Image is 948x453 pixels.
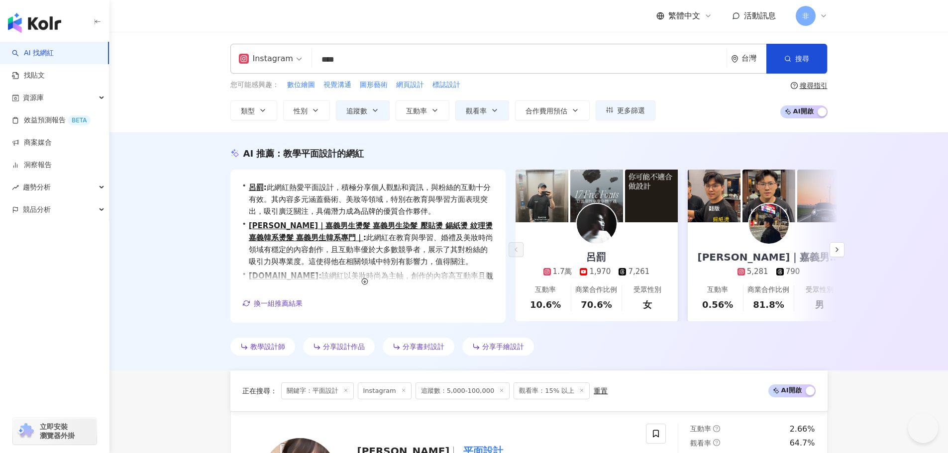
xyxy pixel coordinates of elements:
[360,80,388,90] span: 圖形藝術
[575,285,617,295] div: 商業合作比例
[643,298,652,311] div: 女
[283,148,364,159] span: 教學平面設計的網紅
[250,343,285,351] span: 教學設計師
[249,181,494,217] span: 此網紅熱愛平面設計，積極分享個人觀點和資訊，與粉絲的互動十分有效。其內容多元涵蓋藝術、美妝等領域，特別在教育與學習方面表現突出，吸引廣泛關注，具備潛力成為品牌的優質合作夥伴。
[515,100,590,120] button: 合作費用預估
[625,170,678,222] img: post-image
[346,107,367,115] span: 追蹤數
[455,100,509,120] button: 觀看率
[23,198,51,221] span: 競品分析
[264,183,267,192] span: :
[406,107,427,115] span: 互動率
[287,80,315,90] span: 數位繪圖
[790,438,815,449] div: 64.7%
[242,220,494,268] div: •
[432,80,460,90] span: 標誌設計
[514,382,590,399] span: 觀看率：15% 以上
[466,107,487,115] span: 觀看率
[40,422,75,440] span: 立即安裝 瀏覽器外掛
[294,107,308,115] span: 性別
[12,48,54,58] a: searchAI 找網紅
[596,100,655,120] button: 更多篩選
[516,170,568,222] img: post-image
[242,296,303,311] button: 換一組推薦結果
[581,298,612,311] div: 70.6%
[702,298,733,311] div: 0.56%
[318,272,321,280] span: :
[23,87,44,109] span: 資源庫
[23,176,51,198] span: 趨勢分析
[576,250,616,264] div: 呂罰
[396,80,424,90] span: 網頁設計
[731,55,738,63] span: environment
[633,285,661,295] div: 受眾性別
[242,387,277,395] span: 正在搜尋 ：
[12,138,52,148] a: 商案媒合
[707,285,728,295] div: 互動率
[617,106,645,114] span: 更多篩選
[688,170,740,222] img: post-image
[742,170,795,222] img: post-image
[241,107,255,115] span: 類型
[577,204,617,244] img: KOL Avatar
[535,285,556,295] div: 互動率
[791,82,798,89] span: question-circle
[688,222,850,321] a: [PERSON_NAME]｜嘉義男生燙髮 嘉義男生染髮 壓貼燙 錫紙燙 紋理燙 嘉義韓系燙髮 嘉義男生韓系專門｜5,281790互動率0.56%商業合作比例81.8%受眾性別男
[249,270,494,306] span: 該網紅以美妝時尚為主軸，創作的內容高互動率且觀看率卓越，尤其在促購導購以及美妝時尚領域，能有效吸引目標受眾，適合品牌合作。
[283,100,330,120] button: 性別
[242,181,494,217] div: •
[249,220,494,268] span: 此網紅在教育與學習、婚禮及美妝時尚領域有穩定的內容創作，且互動率優於大多數競爭者，展示了其對粉絲的吸引力與專業度。這使得他在相關領域中特別有影響力，值得關注。
[243,147,364,160] div: AI 推薦 ：
[797,170,850,222] img: post-image
[795,55,809,63] span: 搜尋
[526,107,567,115] span: 合作費用預估
[516,222,678,321] a: 呂罰1.7萬1,9707,261互動率10.6%商業合作比例70.6%受眾性別女
[800,82,828,90] div: 搜尋指引
[530,298,561,311] div: 10.6%
[908,413,938,443] iframe: Help Scout Beacon - Open
[628,267,649,277] div: 7,261
[713,425,720,432] span: question-circle
[553,267,572,277] div: 1.7萬
[323,80,352,91] button: 視覺溝通
[690,425,711,433] span: 互動率
[690,439,711,447] span: 觀看率
[239,51,293,67] div: Instagram
[254,299,303,307] span: 換一組推薦結果
[12,184,19,191] span: rise
[396,80,424,91] button: 網頁設計
[815,298,824,311] div: 男
[249,221,493,242] a: [PERSON_NAME]｜嘉義男生燙髮 嘉義男生染髮 壓貼燙 錫紙燙 紋理燙 嘉義韓系燙髮 嘉義男生韓系專門｜
[802,10,809,21] span: 非
[281,382,354,399] span: 關鍵字：平面設計
[688,250,850,264] div: [PERSON_NAME]｜嘉義男生燙髮 嘉義男生染髮 壓貼燙 錫紙燙 紋理燙 嘉義韓系燙髮 嘉義男生韓系專門｜
[786,267,800,277] div: 790
[230,100,277,120] button: 類型
[747,267,768,277] div: 5,281
[744,11,776,20] span: 活動訊息
[323,80,351,90] span: 視覺溝通
[287,80,316,91] button: 數位繪圖
[741,54,766,63] div: 台灣
[766,44,827,74] button: 搜尋
[249,183,264,192] a: 呂罰
[13,418,97,445] a: chrome extension立即安裝 瀏覽器外掛
[396,100,449,120] button: 互動率
[482,343,524,351] span: 分享手繪設計
[790,424,815,435] div: 2.66%
[363,233,366,242] span: :
[806,285,834,295] div: 受眾性別
[570,170,623,222] img: post-image
[713,439,720,446] span: question-circle
[230,80,279,90] span: 您可能感興趣：
[358,382,412,399] span: Instagram
[8,13,61,33] img: logo
[668,10,700,21] span: 繁體中文
[12,160,52,170] a: 洞察報告
[594,387,608,395] div: 重置
[249,272,318,280] a: [DOMAIN_NAME]
[242,270,494,306] div: •
[359,80,388,91] button: 圖形藝術
[336,100,390,120] button: 追蹤數
[749,204,789,244] img: KOL Avatar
